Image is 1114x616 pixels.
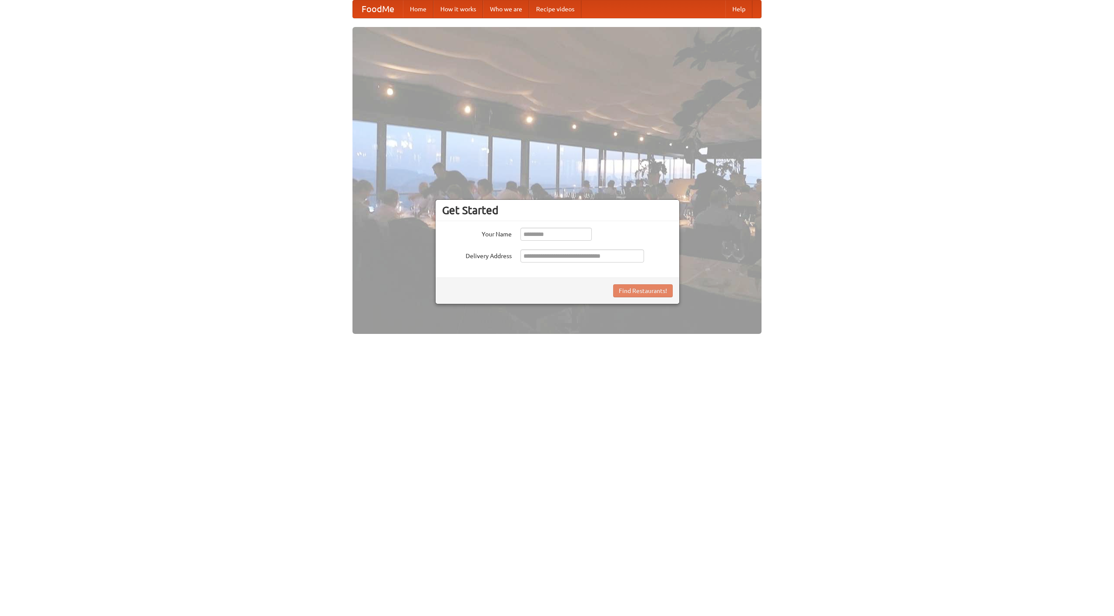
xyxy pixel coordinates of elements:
a: FoodMe [353,0,403,18]
button: Find Restaurants! [613,284,673,297]
a: Recipe videos [529,0,581,18]
a: How it works [433,0,483,18]
label: Your Name [442,228,512,239]
h3: Get Started [442,204,673,217]
label: Delivery Address [442,249,512,260]
a: Help [725,0,752,18]
a: Who we are [483,0,529,18]
a: Home [403,0,433,18]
